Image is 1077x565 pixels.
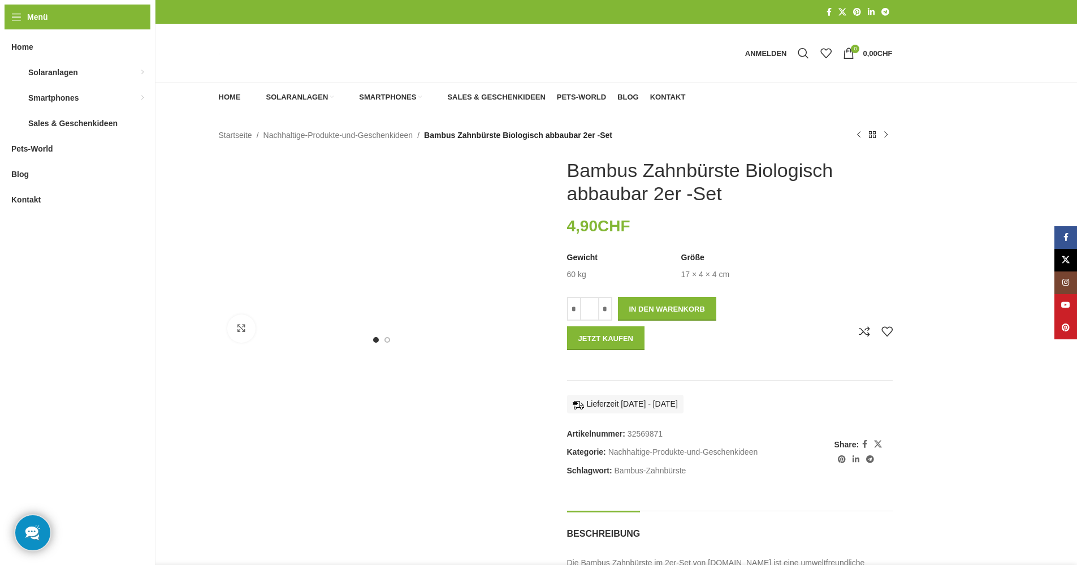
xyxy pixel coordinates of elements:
[28,113,118,133] span: Sales & Geschenkideen
[219,129,252,141] a: Startseite
[1054,317,1077,339] a: Pinterest Social Link
[219,129,612,141] nav: Breadcrumb
[11,118,23,129] img: Sales & Geschenkideen
[11,164,29,184] span: Blog
[213,86,691,109] div: Hauptnavigation
[567,429,625,438] span: Artikelnummer:
[864,5,878,20] a: LinkedIn Social Link
[1054,226,1077,249] a: Facebook Social Link
[557,86,606,109] a: Pets-World
[447,93,545,102] span: Sales & Geschenkideen
[852,128,866,142] a: Vorheriges Produkt
[650,86,686,109] a: Kontakt
[218,159,546,351] div: 1 / 2
[567,159,893,205] h1: Bambus Zahnbürste Biologisch abbaubar 2er -Set
[28,62,78,83] span: Solaranlagen
[345,86,422,109] a: Smartphones
[11,92,23,103] img: Smartphones
[424,129,612,141] span: Bambus Zahnbürste Biologisch abbaubar 2er -Set
[792,42,815,64] a: Suche
[11,37,33,57] span: Home
[878,5,893,20] a: Telegram Social Link
[850,5,864,20] a: Pinterest Social Link
[567,252,598,264] span: Gewicht
[252,92,262,102] img: Solaranlagen
[851,45,859,53] span: 0
[608,447,758,456] a: Nachhaltige-Produkte-und-Geschenkideen
[879,128,893,142] a: Nächstes Produkt
[863,452,877,467] a: Telegram Social Link
[219,86,241,109] a: Home
[301,353,380,433] img: bambus Zahnbürste gut für die Umwelt
[567,269,586,281] td: 60 kg
[433,92,443,102] img: Sales & Geschenkideen
[837,42,898,64] a: 0 0,00CHF
[849,452,863,467] a: LinkedIn Social Link
[11,139,53,159] span: Pets-World
[373,337,379,343] li: Go to slide 1
[11,189,41,210] span: Kontakt
[863,49,892,58] bdi: 0,00
[567,466,612,475] span: Schlagwort:
[27,11,48,23] span: Menü
[1054,271,1077,294] a: Instagram Social Link
[739,42,793,64] a: Anmelden
[628,429,663,438] span: 32569871
[567,252,893,280] table: Produktdetails
[567,528,641,540] span: Beschreibung
[300,353,382,433] div: 2 / 2
[859,437,871,452] a: Facebook Social Link
[359,93,416,102] span: Smartphones
[567,217,630,235] bdi: 4,90
[567,395,684,413] div: Lieferzeit [DATE] - [DATE]
[681,252,704,264] span: Größe
[615,466,686,475] a: Bambus-Zahnbürste
[617,86,639,109] a: Blog
[815,42,837,64] div: Meine Wunschliste
[1054,294,1077,317] a: YouTube Social Link
[433,86,545,109] a: Sales & Geschenkideen
[219,353,299,401] img: Nachhaltige Bambus Zahnbürste
[11,67,23,78] img: Solaranlagen
[345,92,355,102] img: Smartphones
[835,5,850,20] a: X Social Link
[877,49,893,58] span: CHF
[557,93,606,102] span: Pets-World
[834,452,849,467] a: Pinterest Social Link
[218,353,300,401] div: 1 / 2
[823,5,835,20] a: Facebook Social Link
[745,50,787,57] span: Anmelden
[28,88,79,108] span: Smartphones
[598,217,630,235] span: CHF
[617,93,639,102] span: Blog
[219,159,544,351] img: bambus Zahnbürste nachhaltig
[1054,249,1077,271] a: X Social Link
[834,438,859,451] span: Share:
[219,93,241,102] span: Home
[384,337,390,343] li: Go to slide 2
[618,297,716,321] button: In den Warenkorb
[871,437,885,452] a: X Social Link
[650,93,686,102] span: Kontakt
[266,93,328,102] span: Solaranlagen
[252,86,334,109] a: Solaranlagen
[567,326,645,350] button: Jetzt kaufen
[681,269,730,281] td: 17 × 4 × 4 cm
[581,297,598,321] input: Produktmenge
[263,129,413,141] a: Nachhaltige-Produkte-und-Geschenkideen
[567,447,606,456] span: Kategorie:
